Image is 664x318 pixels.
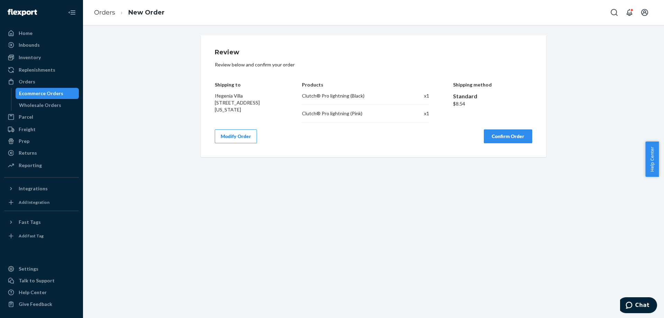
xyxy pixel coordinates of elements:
h4: Products [302,82,429,87]
div: x 1 [409,92,429,99]
a: Orders [94,9,115,16]
div: Wholesale Orders [19,102,61,109]
img: Flexport logo [8,9,37,16]
div: Inventory [19,54,41,61]
div: Inbounds [19,42,40,48]
div: Clutch® Pro lightning (Black) [302,92,402,99]
div: Home [19,30,33,37]
a: Replenishments [4,64,79,75]
ol: breadcrumbs [89,2,170,23]
button: Give Feedback [4,299,79,310]
a: Add Fast Tag [4,230,79,242]
button: Open notifications [622,6,636,19]
a: Help Center [4,287,79,298]
a: Inventory [4,52,79,63]
button: Open Search Box [607,6,621,19]
div: Freight [19,126,36,133]
div: Returns [19,149,37,156]
div: Fast Tags [19,219,41,226]
button: Integrations [4,183,79,194]
button: Fast Tags [4,217,79,228]
a: Reporting [4,160,79,171]
div: Replenishments [19,66,55,73]
a: Add Integration [4,197,79,208]
div: Clutch® Pro lightning (Pink) [302,110,402,117]
div: Add Fast Tag [19,233,44,239]
button: Confirm Order [484,129,532,143]
button: Close Navigation [65,6,79,19]
div: Ecommerce Orders [19,90,63,97]
div: Orders [19,78,35,85]
a: Inbounds [4,39,79,51]
div: Reporting [19,162,42,169]
a: Parcel [4,111,79,122]
a: Orders [4,76,79,87]
p: Review below and confirm your order [215,61,532,68]
span: Ifegenia Villa [STREET_ADDRESS][US_STATE] [215,93,260,112]
a: Home [4,28,79,39]
h4: Shipping to [215,82,278,87]
button: Open account menu [638,6,652,19]
div: x 1 [409,110,429,117]
div: Give Feedback [19,301,52,308]
a: Freight [4,124,79,135]
button: Talk to Support [4,275,79,286]
a: Prep [4,136,79,147]
div: Integrations [19,185,48,192]
h4: Shipping method [453,82,533,87]
div: Parcel [19,113,33,120]
a: Settings [4,263,79,274]
div: Prep [19,138,29,145]
div: Settings [19,265,38,272]
a: Returns [4,147,79,158]
div: Help Center [19,289,47,296]
div: Talk to Support [19,277,55,284]
h1: Review [215,49,532,56]
div: $8.54 [453,100,533,107]
a: Ecommerce Orders [16,88,79,99]
button: Help Center [645,142,659,177]
div: Add Integration [19,199,49,205]
a: New Order [128,9,165,16]
button: Modify Order [215,129,257,143]
iframe: Opens a widget where you can chat to one of our agents [620,297,657,315]
div: Standard [453,92,533,100]
a: Wholesale Orders [16,100,79,111]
